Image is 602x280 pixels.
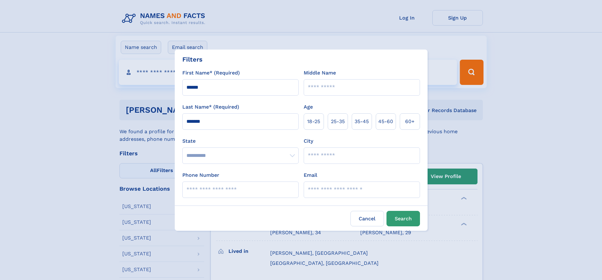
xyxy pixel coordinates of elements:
label: State [182,137,299,145]
label: Middle Name [304,69,336,77]
label: Phone Number [182,171,219,179]
span: 18‑25 [307,118,320,125]
label: Email [304,171,317,179]
span: 35‑45 [355,118,369,125]
button: Search [386,211,420,226]
label: Age [304,103,313,111]
span: 60+ [405,118,415,125]
label: City [304,137,313,145]
span: 25‑35 [331,118,345,125]
label: First Name* (Required) [182,69,240,77]
span: 45‑60 [378,118,393,125]
label: Cancel [350,211,384,226]
label: Last Name* (Required) [182,103,239,111]
div: Filters [182,55,203,64]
